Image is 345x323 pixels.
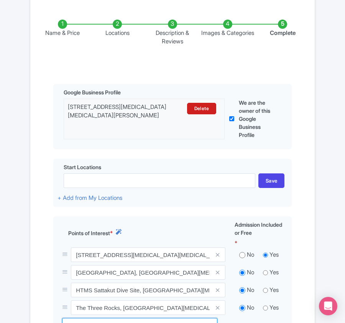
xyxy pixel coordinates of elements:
[319,297,337,315] div: Open Intercom Messenger
[68,229,110,237] span: Points of Interest
[269,250,279,259] label: Yes
[90,20,145,46] li: Locations
[187,103,216,114] a: Delete
[145,20,200,46] li: Description & Reviews
[258,173,285,188] div: Save
[64,163,101,171] span: Start Locations
[269,286,279,295] label: Yes
[35,20,90,46] li: Name & Price
[247,286,254,295] label: No
[247,250,254,259] label: No
[247,303,254,312] label: No
[235,221,283,237] span: Admission Included or Free
[58,194,122,201] a: + Add from My Locations
[269,303,279,312] label: Yes
[200,20,255,46] li: Images & Categories
[269,268,279,277] label: Yes
[64,88,121,96] span: Google Business Profile
[239,99,274,139] label: We are the owner of this Google Business Profile
[247,268,254,277] label: No
[255,20,310,46] li: Complete
[68,103,182,120] div: [STREET_ADDRESS][MEDICAL_DATA][MEDICAL_DATA][PERSON_NAME]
